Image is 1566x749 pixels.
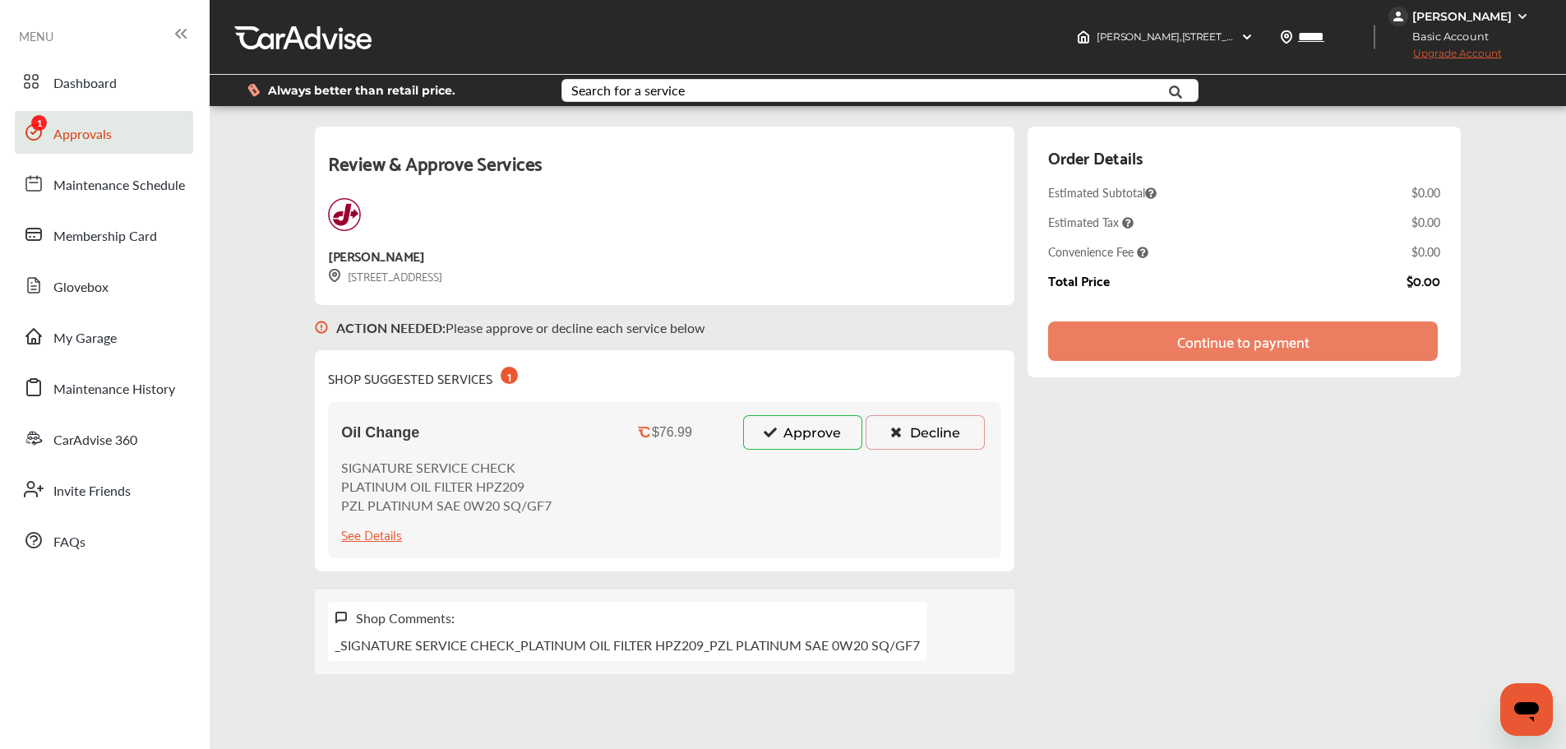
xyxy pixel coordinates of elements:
[1280,30,1293,44] img: location_vector.a44bc228.svg
[1411,184,1440,201] div: $0.00
[1412,9,1512,24] div: [PERSON_NAME]
[1500,683,1553,736] iframe: Button to launch messaging window
[328,198,361,231] img: logo-jiffylube.png
[1411,243,1440,260] div: $0.00
[341,458,552,477] p: SIGNATURE SERVICE CHECK
[328,269,341,283] img: svg+xml;base64,PHN2ZyB3aWR0aD0iMTYiIGhlaWdodD0iMTciIHZpZXdCb3g9IjAgMCAxNiAxNyIgZmlsbD0ibm9uZSIgeG...
[335,636,920,654] p: _SIGNATURE SERVICE CHECK_PLATINUM OIL FILTER HPZ209_PZL PLATINUM SAE 0W20 SQ/GF7
[341,424,419,442] span: Oil Change
[1516,10,1529,23] img: WGsFRI8htEPBVLJbROoPRyZpYNWhNONpIPPETTm6eUC0GeLEiAAAAAElFTkSuQmCC
[53,277,109,298] span: Glovebox
[53,124,112,146] span: Approvals
[315,305,328,350] img: svg+xml;base64,PHN2ZyB3aWR0aD0iMTYiIGhlaWdodD0iMTciIHZpZXdCb3g9IjAgMCAxNiAxNyIgZmlsbD0ibm9uZSIgeG...
[1388,47,1502,67] span: Upgrade Account
[15,111,193,154] a: Approvals
[1097,30,1358,43] span: [PERSON_NAME] , [STREET_ADDRESS] Wichita , KS 67217
[247,83,260,97] img: dollor_label_vector.a70140d1.svg
[571,84,685,97] div: Search for a service
[336,318,446,337] b: ACTION NEEDED :
[1407,273,1440,288] div: $0.00
[1374,25,1375,49] img: header-divider.bc55588e.svg
[1048,184,1157,201] span: Estimated Subtotal
[1390,28,1501,45] span: Basic Account
[1411,214,1440,230] div: $0.00
[336,318,705,337] p: Please approve or decline each service below
[341,477,552,496] p: PLATINUM OIL FILTER HPZ209
[53,226,157,247] span: Membership Card
[15,468,193,511] a: Invite Friends
[335,611,348,625] img: svg+xml;base64,PHN2ZyB3aWR0aD0iMTYiIGhlaWdodD0iMTciIHZpZXdCb3g9IjAgMCAxNiAxNyIgZmlsbD0ibm9uZSIgeG...
[1048,243,1148,260] span: Convenience Fee
[1048,143,1143,171] div: Order Details
[1388,7,1408,26] img: jVpblrzwTbfkPYzPPzSLxeg0AAAAASUVORK5CYII=
[53,430,137,451] span: CarAdvise 360
[15,315,193,358] a: My Garage
[15,519,193,562] a: FAQs
[268,85,455,96] span: Always better than retail price.
[743,415,862,450] button: Approve
[53,73,117,95] span: Dashboard
[1077,30,1090,44] img: header-home-logo.8d720a4f.svg
[53,379,175,400] span: Maintenance History
[652,425,692,440] div: $76.99
[15,213,193,256] a: Membership Card
[15,162,193,205] a: Maintenance Schedule
[1177,333,1310,349] div: Continue to payment
[1048,214,1134,230] span: Estimated Tax
[53,481,131,502] span: Invite Friends
[15,264,193,307] a: Glovebox
[341,496,552,515] p: PZL PLATINUM SAE 0W20 SQ/GF7
[866,415,985,450] button: Decline
[501,367,518,384] div: 1
[1240,30,1254,44] img: header-down-arrow.9dd2ce7d.svg
[1048,273,1110,288] div: Total Price
[328,146,1001,198] div: Review & Approve Services
[328,266,442,285] div: [STREET_ADDRESS]
[15,366,193,409] a: Maintenance History
[341,523,402,545] div: See Details
[15,60,193,103] a: Dashboard
[356,608,455,627] div: Shop Comments:
[328,244,424,266] div: [PERSON_NAME]
[19,30,53,43] span: MENU
[53,175,185,196] span: Maintenance Schedule
[328,363,518,389] div: SHOP SUGGESTED SERVICES
[15,417,193,460] a: CarAdvise 360
[53,328,117,349] span: My Garage
[53,532,85,553] span: FAQs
